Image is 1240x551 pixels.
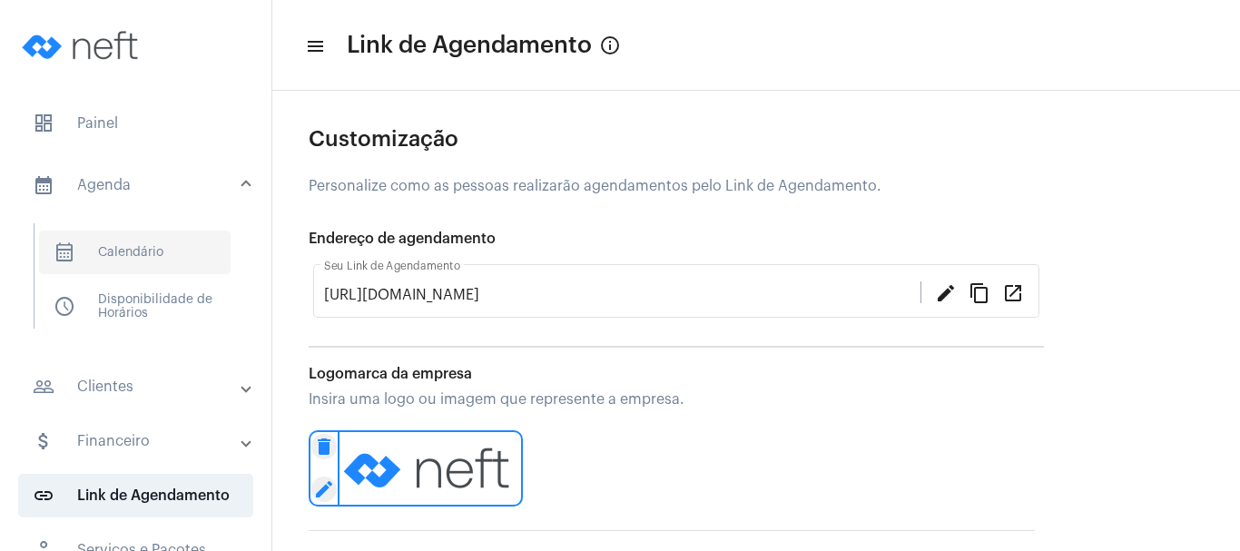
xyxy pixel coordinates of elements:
[54,241,75,263] span: sidenav icon
[15,9,151,82] img: logo-neft-novo-2.png
[1002,281,1024,303] mat-icon: open_in_new
[338,430,523,507] img: logo-neft-novo-2.png
[33,174,54,196] mat-icon: sidenav icon
[54,296,75,318] span: sidenav icon
[18,474,253,517] span: Link de Agendamento
[11,156,271,214] mat-expansion-panel-header: sidenav iconAgenda
[33,376,54,398] mat-icon: sidenav icon
[33,430,54,452] mat-icon: sidenav icon
[33,113,54,134] span: sidenav icon
[33,485,54,507] mat-icon: sidenav icon
[599,34,621,56] mat-icon: Info
[309,366,1035,382] div: Logomarca da empresa
[33,430,242,452] mat-panel-title: Financeiro
[309,391,1035,408] div: Insira uma logo ou imagem que represente a empresa.
[11,365,271,408] mat-expansion-panel-header: sidenav iconClientes
[309,127,1044,151] div: Customização
[969,281,990,303] mat-icon: content_copy
[309,178,1044,194] div: Personalize como as pessoas realizarão agendamentos pelo Link de Agendamento.
[11,214,271,354] div: sidenav iconAgenda
[33,376,242,398] mat-panel-title: Clientes
[311,477,337,502] mat-icon: edit
[311,434,337,459] mat-icon: delete
[11,419,271,463] mat-expansion-panel-header: sidenav iconFinanceiro
[935,281,957,303] mat-icon: edit
[39,231,231,274] span: Calendário
[592,27,628,64] button: Info
[324,287,920,303] input: Link
[33,174,242,196] mat-panel-title: Agenda
[305,35,323,57] mat-icon: sidenav icon
[347,31,592,60] span: Link de Agendamento
[18,102,253,145] span: Painel
[39,285,231,329] span: Disponibilidade de Horários
[309,231,1044,247] div: Endereço de agendamento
